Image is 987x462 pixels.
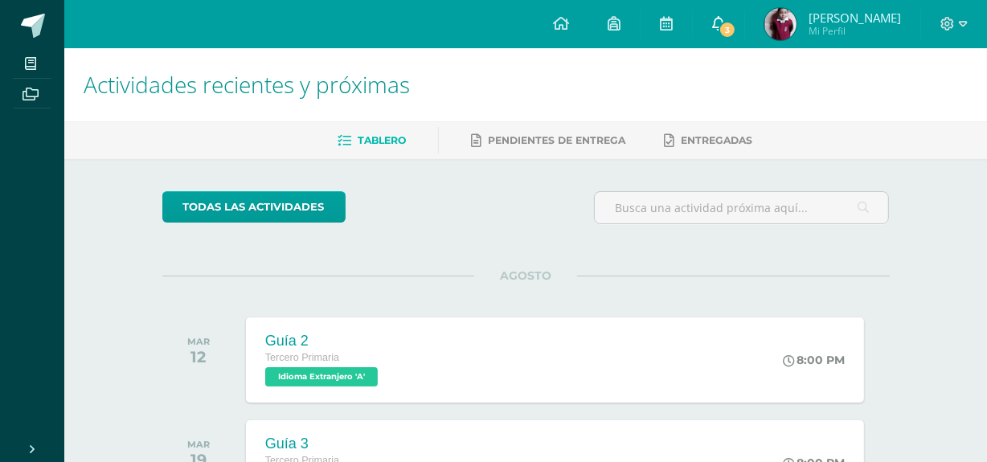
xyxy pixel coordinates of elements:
span: Entregadas [681,134,752,146]
a: Tablero [338,128,406,153]
a: Entregadas [664,128,752,153]
div: MAR [187,336,210,347]
div: Guía 2 [265,333,382,350]
span: Actividades recientes y próximas [84,69,410,100]
span: [PERSON_NAME] [809,10,901,26]
a: Pendientes de entrega [471,128,625,153]
a: todas las Actividades [162,191,346,223]
div: 8:00 PM [783,353,845,367]
div: Guía 3 [265,435,382,452]
span: Mi Perfil [809,24,901,38]
span: AGOSTO [474,268,577,283]
div: 12 [187,347,210,366]
span: Pendientes de entrega [488,134,625,146]
span: 3 [719,21,736,39]
span: Tercero Primaria [265,352,339,363]
img: 724af551d89da14eeeb382ad348dc6d4.png [764,8,797,40]
div: MAR [187,439,210,450]
input: Busca una actividad próxima aquí... [595,192,889,223]
span: Tablero [358,134,406,146]
span: Idioma Extranjero 'A' [265,367,378,386]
